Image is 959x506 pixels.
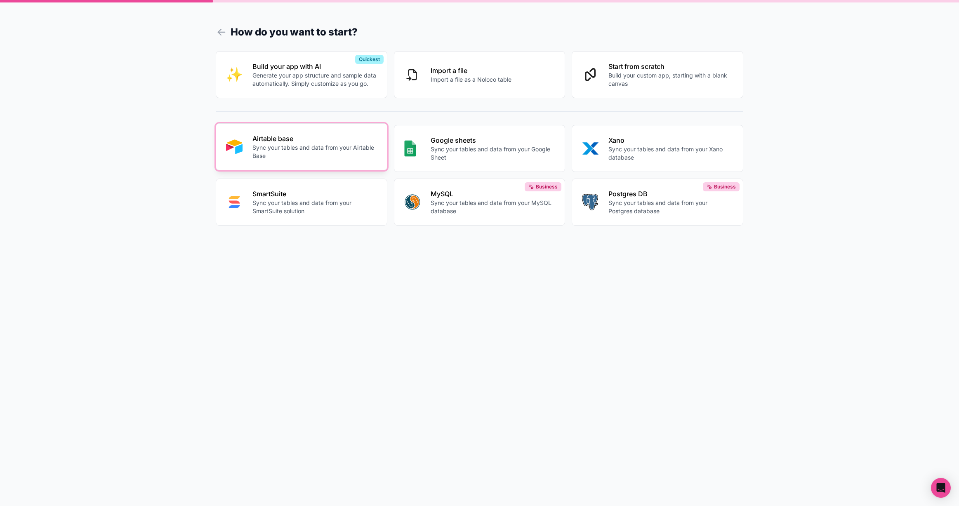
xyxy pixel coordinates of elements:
div: Quickest [355,55,384,64]
img: POSTGRES [582,194,598,210]
img: INTERNAL_WITH_AI [226,66,243,83]
img: SMART_SUITE [226,194,243,210]
p: Sync your tables and data from your Xano database [608,145,733,162]
img: AIRTABLE [226,139,243,155]
img: GOOGLE_SHEETS [404,140,416,157]
button: MYSQLMySQLSync your tables and data from your MySQL databaseBusiness [394,179,566,226]
p: Start from scratch [608,61,733,71]
span: Business [714,184,736,190]
p: Sync your tables and data from your SmartSuite solution [252,199,377,215]
img: MYSQL [404,194,421,210]
div: Open Intercom Messenger [931,478,951,498]
p: Sync your tables and data from your MySQL database [431,199,555,215]
p: Import a file [431,66,511,75]
button: Import a fileImport a file as a Noloco table [394,51,566,98]
p: Airtable base [252,134,377,144]
p: Build your app with AI [252,61,377,71]
p: SmartSuite [252,189,377,199]
p: Sync your tables and data from your Airtable Base [252,144,377,160]
p: MySQL [431,189,555,199]
p: Sync your tables and data from your Postgres database [608,199,733,215]
button: SMART_SUITESmartSuiteSync your tables and data from your SmartSuite solution [216,179,387,226]
h1: How do you want to start? [216,25,743,40]
p: Import a file as a Noloco table [431,75,511,84]
p: Generate your app structure and sample data automatically. Simply customize as you go. [252,71,377,88]
p: Build your custom app, starting with a blank canvas [608,71,733,88]
button: XANOXanoSync your tables and data from your Xano database [572,125,743,172]
p: Sync your tables and data from your Google Sheet [431,145,555,162]
button: Start from scratchBuild your custom app, starting with a blank canvas [572,51,743,98]
button: POSTGRESPostgres DBSync your tables and data from your Postgres databaseBusiness [572,179,743,226]
p: Postgres DB [608,189,733,199]
button: INTERNAL_WITH_AIBuild your app with AIGenerate your app structure and sample data automatically. ... [216,51,387,98]
p: Google sheets [431,135,555,145]
span: Business [536,184,558,190]
button: AIRTABLEAirtable baseSync your tables and data from your Airtable Base [216,123,387,170]
img: XANO [582,140,598,157]
button: GOOGLE_SHEETSGoogle sheetsSync your tables and data from your Google Sheet [394,125,566,172]
p: Xano [608,135,733,145]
